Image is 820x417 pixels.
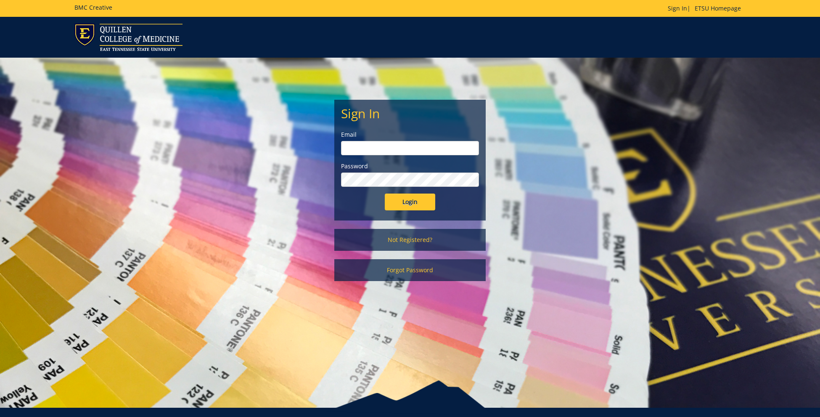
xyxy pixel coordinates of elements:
[74,24,183,51] img: ETSU logo
[334,229,486,251] a: Not Registered?
[341,106,479,120] h2: Sign In
[341,130,479,139] label: Email
[690,4,745,12] a: ETSU Homepage
[341,162,479,170] label: Password
[668,4,745,13] p: |
[334,259,486,281] a: Forgot Password
[74,4,112,11] h5: BMC Creative
[385,194,435,210] input: Login
[668,4,687,12] a: Sign In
